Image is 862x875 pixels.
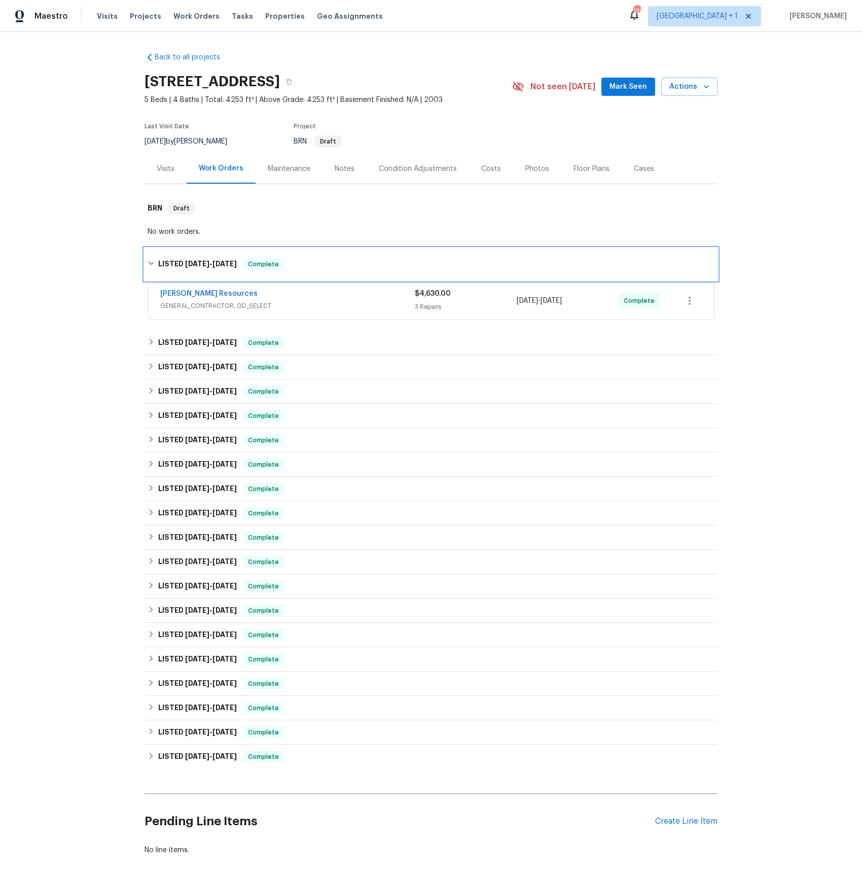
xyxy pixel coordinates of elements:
[158,556,237,568] h6: LISTED
[185,485,237,492] span: -
[145,623,717,647] div: LISTED [DATE]-[DATE]Complete
[145,192,717,225] div: BRN Draft
[145,845,717,855] div: No line items.
[185,260,237,267] span: -
[185,339,209,346] span: [DATE]
[158,532,237,544] h6: LISTED
[145,135,239,148] div: by [PERSON_NAME]
[316,138,340,145] span: Draft
[657,11,738,21] span: [GEOGRAPHIC_DATA] + 1
[244,752,283,762] span: Complete
[160,290,258,297] a: [PERSON_NAME] Resources
[212,485,237,492] span: [DATE]
[185,704,209,711] span: [DATE]
[169,203,194,214] span: Draft
[244,362,283,372] span: Complete
[185,388,237,395] span: -
[212,558,237,565] span: [DATE]
[601,78,655,96] button: Mark Seen
[185,680,209,687] span: [DATE]
[145,647,717,672] div: LISTED [DATE]-[DATE]Complete
[158,726,237,739] h6: LISTED
[185,412,237,419] span: -
[145,428,717,452] div: LISTED [DATE]-[DATE]Complete
[145,672,717,696] div: LISTED [DATE]-[DATE]Complete
[145,138,166,145] span: [DATE]
[212,753,237,760] span: [DATE]
[541,297,562,304] span: [DATE]
[158,337,237,349] h6: LISTED
[517,297,538,304] span: [DATE]
[415,302,517,312] div: 3 Repairs
[530,82,595,92] span: Not seen [DATE]
[185,534,237,541] span: -
[185,388,209,395] span: [DATE]
[158,459,237,471] h6: LISTED
[158,410,237,422] h6: LISTED
[185,631,237,638] span: -
[97,11,118,21] span: Visits
[158,702,237,714] h6: LISTED
[158,629,237,641] h6: LISTED
[294,138,341,145] span: BRN
[573,164,609,174] div: Floor Plans
[185,655,209,662] span: [DATE]
[34,11,68,21] span: Maestro
[148,227,714,237] div: No work orders.
[130,11,161,21] span: Projects
[145,379,717,404] div: LISTED [DATE]-[DATE]Complete
[185,558,237,565] span: -
[145,452,717,477] div: LISTED [DATE]-[DATE]Complete
[185,607,209,614] span: [DATE]
[212,363,237,370] span: [DATE]
[212,680,237,687] span: [DATE]
[158,258,237,270] h6: LISTED
[145,599,717,623] div: LISTED [DATE]-[DATE]Complete
[145,331,717,355] div: LISTED [DATE]-[DATE]Complete
[145,52,242,62] a: Back to all projects
[185,753,237,760] span: -
[185,509,237,516] span: -
[244,508,283,518] span: Complete
[158,678,237,690] h6: LISTED
[335,164,354,174] div: Notes
[158,507,237,519] h6: LISTED
[145,550,717,574] div: LISTED [DATE]-[DATE]Complete
[212,260,237,267] span: [DATE]
[212,436,237,443] span: [DATE]
[158,653,237,666] h6: LISTED
[244,435,283,445] span: Complete
[199,163,243,173] div: Work Orders
[212,631,237,638] span: [DATE]
[268,164,310,174] div: Maintenance
[481,164,501,174] div: Costs
[212,339,237,346] span: [DATE]
[185,680,237,687] span: -
[244,727,283,738] span: Complete
[212,655,237,662] span: [DATE]
[244,259,283,269] span: Complete
[212,388,237,395] span: [DATE]
[145,798,655,845] h2: Pending Line Items
[244,679,283,689] span: Complete
[185,461,209,468] span: [DATE]
[212,704,237,711] span: [DATE]
[212,582,237,589] span: [DATE]
[145,526,717,550] div: LISTED [DATE]-[DATE]Complete
[244,338,283,348] span: Complete
[185,461,237,468] span: -
[517,296,562,306] span: -
[212,461,237,468] span: [DATE]
[624,296,659,306] span: Complete
[633,6,640,16] div: 139
[185,363,209,370] span: [DATE]
[669,81,709,93] span: Actions
[785,11,847,21] span: [PERSON_NAME]
[145,501,717,526] div: LISTED [DATE]-[DATE]Complete
[244,533,283,543] span: Complete
[244,557,283,567] span: Complete
[185,607,237,614] span: -
[244,703,283,713] span: Complete
[244,654,283,664] span: Complete
[634,164,654,174] div: Cases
